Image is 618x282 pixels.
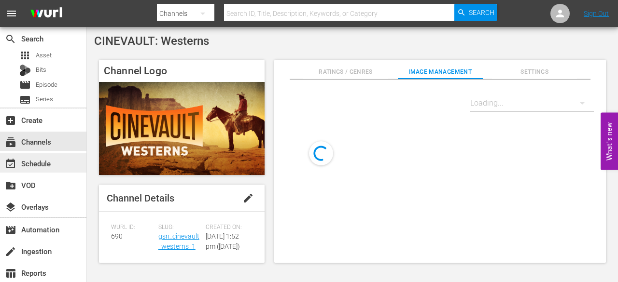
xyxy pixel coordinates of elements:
[36,80,57,90] span: Episode
[398,67,483,77] span: Image Management
[36,65,46,75] span: Bits
[5,115,16,126] span: Create
[5,136,16,148] span: Channels
[206,232,240,250] span: [DATE] 1:52 pm ([DATE])
[242,192,254,204] span: edit
[5,201,16,213] span: Overlays
[492,67,577,77] span: Settings
[94,34,209,48] span: CINEVAULT: Westerns
[5,158,16,170] span: Schedule
[111,224,154,231] span: Wurl ID:
[303,67,388,77] span: Ratings / Genres
[111,232,123,240] span: 690
[5,268,16,279] span: Reports
[19,65,31,76] div: Bits
[99,60,265,82] h4: Channel Logo
[19,79,31,91] span: Episode
[5,180,16,191] span: VOD
[469,4,494,21] span: Search
[584,10,609,17] a: Sign Out
[19,50,31,61] span: Asset
[237,187,260,210] button: edit
[601,112,618,170] button: Open Feedback Widget
[5,224,16,236] span: Automation
[5,33,16,45] span: Search
[158,232,199,250] a: gsn_cinevault_westerns_1
[36,51,52,60] span: Asset
[23,2,70,25] img: ans4CAIJ8jUAAAAAAAAAAAAAAAAAAAAAAAAgQb4GAAAAAAAAAAAAAAAAAAAAAAAAJMjXAAAAAAAAAAAAAAAAAAAAAAAAgAT5G...
[206,224,248,231] span: Created On:
[158,224,201,231] span: Slug:
[6,8,17,19] span: menu
[5,246,16,257] span: Ingestion
[107,192,174,204] span: Channel Details
[36,94,53,104] span: Series
[454,4,497,21] button: Search
[99,82,265,175] img: CINEVAULT: Westerns
[19,94,31,106] span: Series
